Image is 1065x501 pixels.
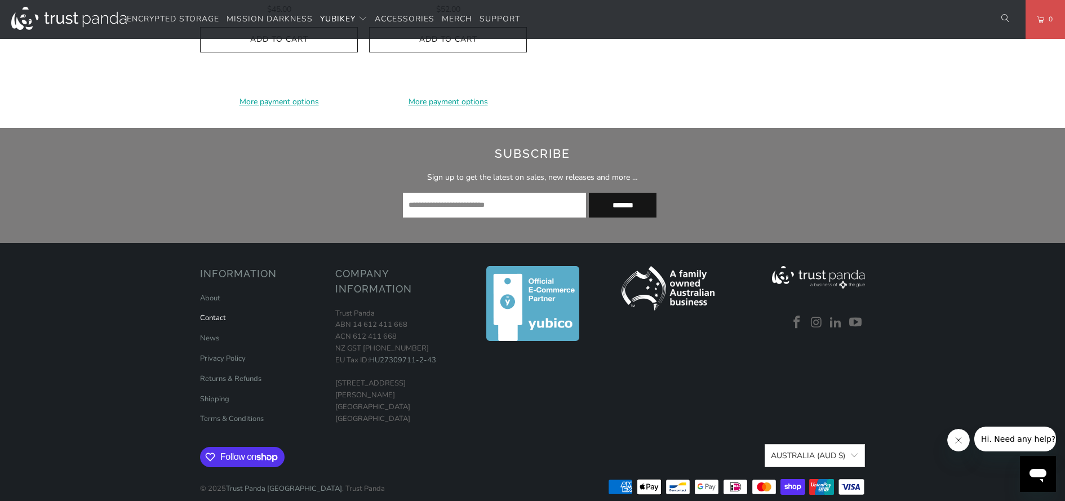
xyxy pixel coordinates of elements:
[227,6,313,33] a: Mission Darkness
[808,316,825,330] a: Trust Panda Australia on Instagram
[320,6,367,33] summary: YubiKey
[442,14,472,24] span: Merch
[335,308,459,425] p: Trust Panda ABN 14 612 411 668 ACN 612 411 668 NZ GST [PHONE_NUMBER] EU Tax ID: [STREET_ADDRESS][...
[828,316,845,330] a: Trust Panda Australia on LinkedIn
[375,14,434,24] span: Accessories
[200,96,358,108] a: More payment options
[11,7,127,30] img: Trust Panda Australia
[1020,456,1056,492] iframe: Button to launch messaging window
[200,293,220,303] a: About
[216,171,848,184] p: Sign up to get the latest on sales, new releases and more …
[381,35,515,45] span: Add to Cart
[974,427,1056,451] iframe: Message from company
[127,6,520,33] nav: Translation missing: en.navigation.header.main_nav
[200,313,226,323] a: Contact
[200,472,385,495] p: © 2025 . Trust Panda
[200,374,261,384] a: Returns & Refunds
[442,6,472,33] a: Merch
[212,35,346,45] span: Add to Cart
[847,316,864,330] a: Trust Panda Australia on YouTube
[480,6,520,33] a: Support
[200,353,246,363] a: Privacy Policy
[947,429,970,451] iframe: Close message
[320,14,356,24] span: YubiKey
[369,96,527,108] a: More payment options
[226,484,342,494] a: Trust Panda [GEOGRAPHIC_DATA]
[375,6,434,33] a: Accessories
[127,14,219,24] span: Encrypted Storage
[369,355,436,365] a: HU27309711-2-43
[788,316,805,330] a: Trust Panda Australia on Facebook
[369,27,527,52] button: Add to Cart
[765,444,865,467] button: Australia (AUD $)
[200,27,358,52] button: Add to Cart
[200,333,219,343] a: News
[200,414,264,424] a: Terms & Conditions
[216,145,848,163] h2: Subscribe
[480,14,520,24] span: Support
[1044,13,1053,25] span: 0
[227,14,313,24] span: Mission Darkness
[127,6,219,33] a: Encrypted Storage
[200,394,229,404] a: Shipping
